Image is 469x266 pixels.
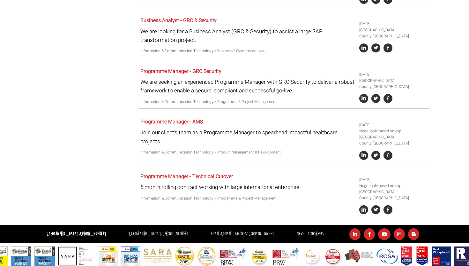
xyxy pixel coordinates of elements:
[359,189,428,201] li: [GEOGRAPHIC_DATA] County [GEOGRAPHIC_DATA]
[359,78,428,90] li: [GEOGRAPHIC_DATA] County [GEOGRAPHIC_DATA]
[221,231,274,237] a: [EMAIL_ADDRESS][DOMAIN_NAME]
[140,67,221,75] a: Programme Manager - GRC Security
[140,48,354,54] p: Information & Communication Technology > Business / Systems Analysts
[127,230,190,239] li: [GEOGRAPHIC_DATA]:
[359,183,428,189] li: Negotiable based on exp
[359,122,428,128] li: [DATE]
[140,195,354,201] p: Information & Communication Technology > Programme & Project Management
[140,17,217,24] a: Business Analyst - GRC & Security
[140,149,354,155] p: Information & Communication Technology > Product Management & Development
[359,72,428,78] li: [DATE]
[140,173,233,180] a: Programme Manager - Technical Cutover
[297,231,304,237] a: News
[359,134,428,146] li: [GEOGRAPHIC_DATA] County [GEOGRAPHIC_DATA]
[140,99,354,105] p: Information & Communication Technology > Programme & Project Management
[209,230,275,239] li: Email:
[308,231,324,237] a: Timesheets
[140,27,354,44] p: We are looking for a Business Analyst (GRC & Security) to assist a large SAP transformation project.
[359,21,428,27] li: [DATE]
[140,118,203,126] a: Programme Manager - AMS
[140,78,354,95] p: We are seeking an experienced Programme Manager with GRC Security to deliver a robust framework t...
[162,231,188,237] a: [PHONE_NUMBER]
[140,183,354,192] p: 6 month rolling contract working with large international enterprise
[359,27,428,39] li: [GEOGRAPHIC_DATA] County [GEOGRAPHIC_DATA]
[47,231,106,237] strong: [GEOGRAPHIC_DATA]:
[140,128,354,145] p: Join our client’s team as a Programme Manager to spearhead impactful healthcare projects.
[359,128,428,134] li: Negotiable based on exp
[80,231,106,237] a: [PHONE_NUMBER]
[359,177,428,183] li: [DATE]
